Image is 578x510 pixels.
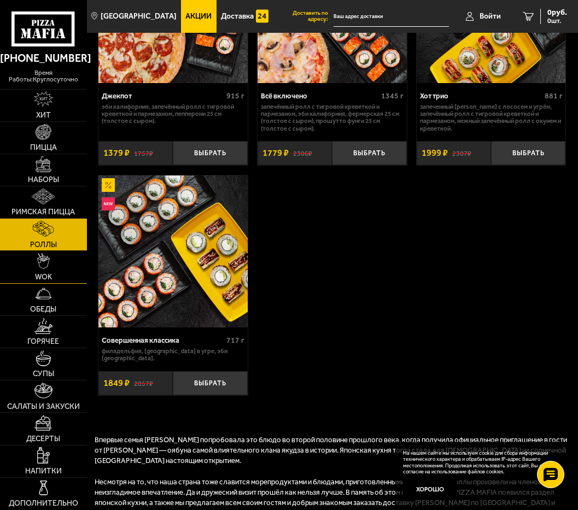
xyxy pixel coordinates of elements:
span: 1379 ₽ [103,149,130,158]
span: Доставить по адресу: [273,10,334,22]
img: Акционный [102,178,115,192]
span: Доставка [221,13,254,20]
button: Выбрать [491,141,565,165]
span: 1999 ₽ [422,149,448,158]
span: Роллы [30,241,57,249]
span: 0 руб. [547,9,567,16]
p: На нашем сайте мы используем cookie для сбора информации технического характера и обрабатываем IP... [403,450,555,475]
p: Запеченный [PERSON_NAME] с лососем и угрём, Запечённый ролл с тигровой креветкой и пармезаном, Не... [420,103,563,132]
p: Эби Калифорния, Запечённый ролл с тигровой креветкой и пармезаном, Пепперони 25 см (толстое с сыр... [102,103,244,125]
span: Хит [36,112,51,119]
input: Ваш адрес доставки [334,7,449,27]
s: 2307 ₽ [452,149,471,157]
span: Супы [33,370,54,378]
div: Хот трио [420,92,542,101]
p: Филадельфия, [GEOGRAPHIC_DATA] в угре, Эби [GEOGRAPHIC_DATA]. [102,348,244,362]
span: Наборы [28,176,59,184]
button: Выбрать [173,141,247,165]
s: 2057 ₽ [134,379,153,387]
span: [GEOGRAPHIC_DATA] [101,13,177,20]
s: 2306 ₽ [293,149,312,157]
button: Хорошо [403,480,457,499]
span: Римская пицца [11,208,75,216]
span: 0 шт. [547,17,567,24]
div: Совершенная классика [102,336,224,345]
button: Выбрать [173,371,247,395]
span: 915 г [226,91,244,101]
s: 1757 ₽ [134,149,153,157]
span: 1779 ₽ [262,149,289,158]
img: Совершенная классика [98,175,247,327]
button: Выбрать [332,141,406,165]
a: АкционныйНовинкаСовершенная классика [98,175,247,327]
span: Салаты и закуски [7,403,80,411]
span: 881 г [545,91,563,101]
span: Акции [185,13,212,20]
span: Дополнительно [9,500,78,507]
div: Джекпот [102,92,224,101]
img: Новинка [102,197,115,211]
span: Горячее [27,338,59,345]
span: 717 г [226,336,244,345]
span: Войти [480,13,501,20]
span: Обеды [30,306,56,313]
span: 1849 ₽ [103,379,130,388]
span: WOK [35,273,52,281]
span: 1345 г [381,91,404,101]
p: Запечённый ролл с тигровой креветкой и пармезаном, Эби Калифорния, Фермерская 25 см (толстое с сы... [261,103,404,132]
span: Напитки [25,467,62,475]
img: 15daf4d41897b9f0e9f617042186c801.svg [256,9,269,23]
div: Всё включено [261,92,378,101]
span: Десерты [26,435,60,443]
span: Пицца [30,144,57,151]
p: Впервые семья [PERSON_NAME] попробовала это блюдо во второй половине прошлого века, когда получил... [95,435,570,466]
